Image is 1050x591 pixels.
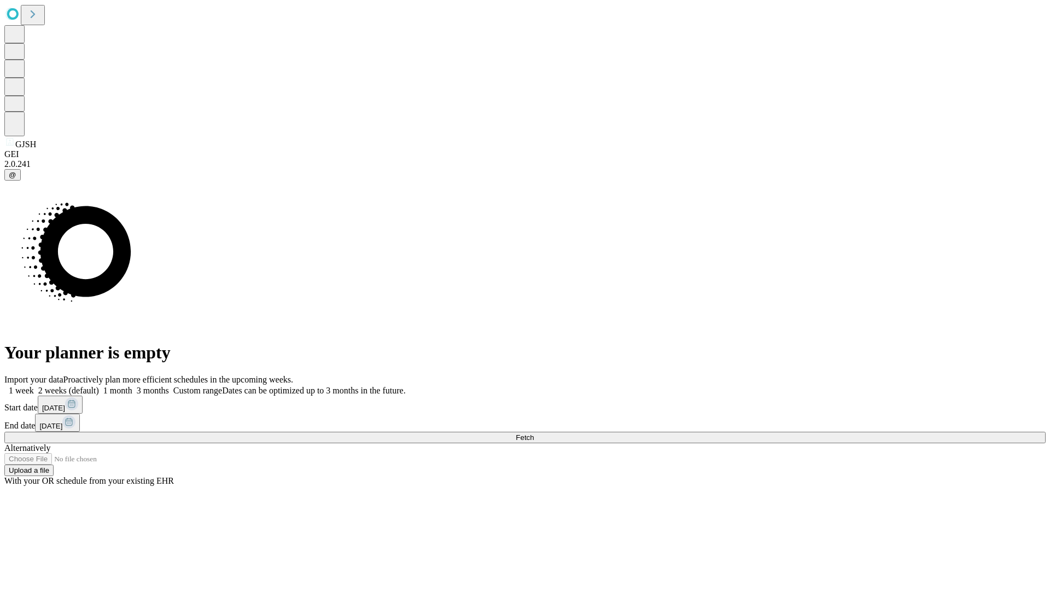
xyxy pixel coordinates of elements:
span: 2 weeks (default) [38,386,99,395]
span: @ [9,171,16,179]
span: 3 months [137,386,169,395]
h1: Your planner is empty [4,343,1046,363]
span: Import your data [4,375,63,384]
div: End date [4,414,1046,432]
span: 1 month [103,386,132,395]
span: With your OR schedule from your existing EHR [4,476,174,485]
span: Custom range [173,386,222,395]
span: Dates can be optimized up to 3 months in the future. [222,386,405,395]
span: [DATE] [39,422,62,430]
span: Proactively plan more efficient schedules in the upcoming weeks. [63,375,293,384]
button: [DATE] [35,414,80,432]
button: Fetch [4,432,1046,443]
span: 1 week [9,386,34,395]
span: Fetch [516,433,534,442]
div: 2.0.241 [4,159,1046,169]
button: Upload a file [4,465,54,476]
span: [DATE] [42,404,65,412]
button: @ [4,169,21,181]
div: Start date [4,396,1046,414]
button: [DATE] [38,396,83,414]
div: GEI [4,149,1046,159]
span: GJSH [15,140,36,149]
span: Alternatively [4,443,50,453]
